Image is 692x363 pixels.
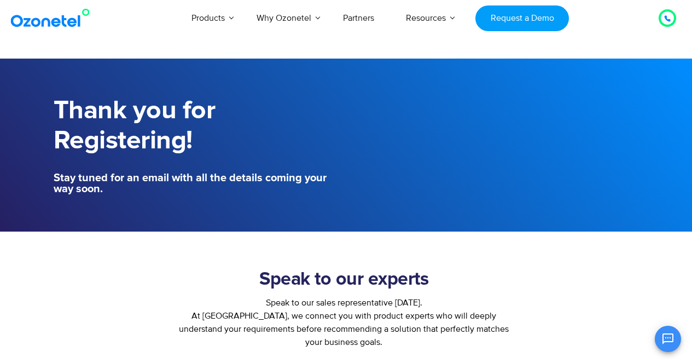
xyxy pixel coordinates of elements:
h5: Stay tuned for an email with all the details coming your way soon. [54,172,341,194]
h1: Thank you for Registering! [54,96,341,156]
div: Speak to our sales representative [DATE]. [173,296,516,309]
button: Open chat [655,326,681,352]
a: Request a Demo [475,5,569,31]
p: At [GEOGRAPHIC_DATA], we connect you with product experts who will deeply understand your require... [173,309,516,349]
h2: Speak to our experts [173,269,516,291]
